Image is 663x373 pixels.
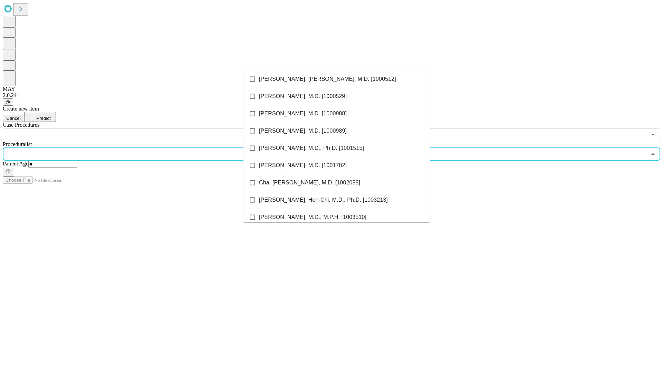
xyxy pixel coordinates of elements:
[259,127,347,135] span: [PERSON_NAME], M.D. [1000989]
[3,98,13,106] button: @
[3,86,660,92] div: MAY
[3,141,32,147] span: Proceduralist
[259,179,360,187] span: Cha, [PERSON_NAME], M.D. [1002058]
[259,92,347,101] span: [PERSON_NAME], M.D. [1000529]
[6,99,10,105] span: @
[259,75,396,83] span: [PERSON_NAME], [PERSON_NAME], M.D. [1000512]
[36,116,50,121] span: Predict
[259,161,347,170] span: [PERSON_NAME], M.D. [1001702]
[648,149,658,159] button: Close
[3,106,39,112] span: Create new item
[259,213,366,221] span: [PERSON_NAME], M.D., M.P.H. [1003510]
[648,130,658,140] button: Open
[3,115,24,122] button: Cancel
[3,122,39,128] span: Scheduled Procedure
[6,116,21,121] span: Cancel
[259,109,347,118] span: [PERSON_NAME], M.D. [1000988]
[259,144,364,152] span: [PERSON_NAME], M.D., Ph.D. [1001515]
[259,196,388,204] span: [PERSON_NAME], Hon-Chi, M.D., Ph.D. [1003213]
[24,112,56,122] button: Predict
[3,161,28,166] span: Patient Age
[3,92,660,98] div: 2.0.241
